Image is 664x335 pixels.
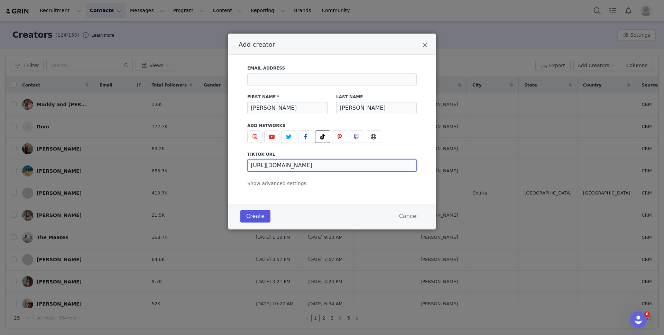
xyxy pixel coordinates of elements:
[336,94,417,100] label: Last Name
[247,159,417,172] input: https://www.tiktok.com/@username
[252,134,258,139] img: instagram.svg
[240,210,270,223] button: Create
[228,34,436,229] div: Add creator
[239,41,275,48] span: Add creator
[247,65,417,71] label: Email Address
[247,123,417,129] label: Add Networks
[422,42,427,50] button: Close
[393,210,424,223] button: Cancel
[644,311,650,317] span: 6
[247,151,417,157] label: tiktok URL
[247,94,328,100] label: First Name *
[247,181,306,186] span: Show advanced settings
[630,311,647,328] iframe: Intercom live chat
